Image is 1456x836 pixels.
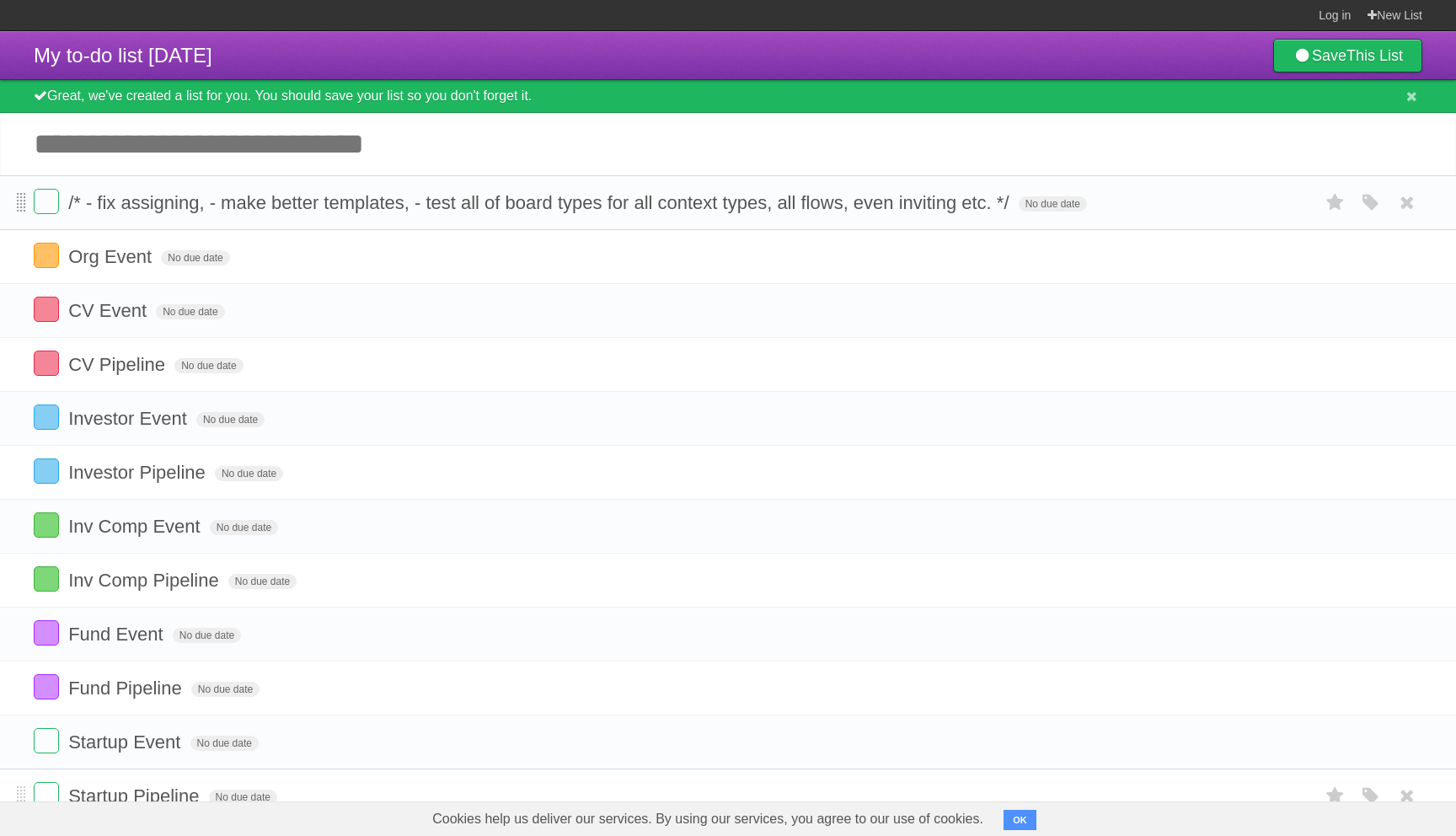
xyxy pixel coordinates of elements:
span: Org Event [68,246,156,267]
label: Done [34,458,59,484]
span: Startup Event [68,731,185,753]
span: No due date [196,412,265,427]
b: This List [1346,47,1403,64]
span: No due date [174,358,243,373]
span: CV Event [68,300,151,321]
label: Done [34,782,59,807]
span: No due date [215,466,283,481]
span: Fund Event [68,624,168,645]
span: Fund Pipeline [68,678,186,699]
span: Inv Comp Event [68,516,205,537]
label: Done [34,405,59,430]
button: OK [1004,810,1036,830]
label: Done [34,566,59,592]
span: My to-do list [DATE] [34,44,212,67]
span: Inv Comp Pipeline [68,570,223,591]
span: No due date [190,736,259,751]
label: Done [34,674,59,699]
span: No due date [228,574,297,589]
span: No due date [1019,196,1087,212]
label: Star task [1319,189,1352,217]
a: SaveThis List [1273,39,1422,72]
span: Investor Event [68,408,191,429]
span: No due date [210,520,278,535]
label: Done [34,297,59,322]
span: No due date [156,304,224,319]
label: Done [34,512,59,538]
label: Done [34,243,59,268]
label: Done [34,620,59,646]
span: /* - fix assigning, - make better templates, - test all of board types for all context types, all... [68,192,1013,213]
span: No due date [209,790,277,805]
span: No due date [161,250,229,265]
span: Cookies help us deliver our services. By using our services, you agree to our use of cookies. [415,802,1000,836]
span: No due date [191,682,260,697]
label: Done [34,189,59,214]
span: Investor Pipeline [68,462,210,483]
span: No due date [173,628,241,643]
span: CV Pipeline [68,354,169,375]
label: Done [34,728,59,753]
span: Startup Pipeline [68,785,203,807]
label: Star task [1319,782,1352,810]
label: Done [34,351,59,376]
